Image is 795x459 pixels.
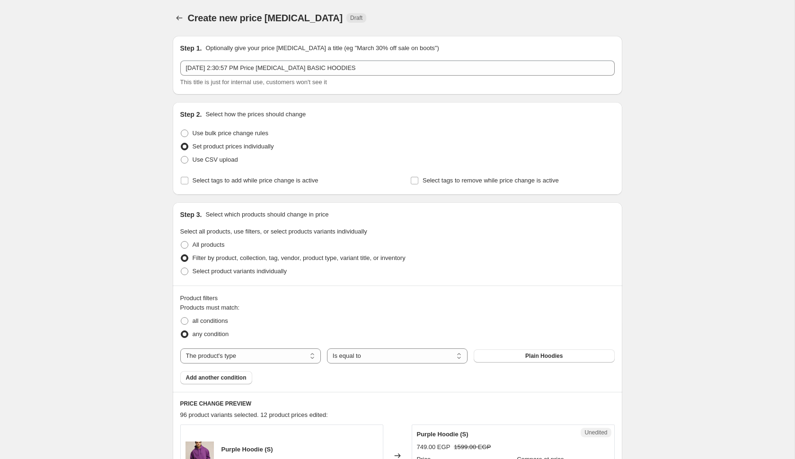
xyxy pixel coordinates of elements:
h2: Step 2. [180,110,202,119]
span: Draft [350,14,362,22]
span: Select tags to add while price change is active [193,177,318,184]
h2: Step 1. [180,43,202,53]
span: All products [193,241,225,248]
span: 1599.00 EGP [454,443,491,450]
span: Purple Hoodie (S) [221,446,273,453]
span: Set product prices individually [193,143,274,150]
h6: PRICE CHANGE PREVIEW [180,400,615,407]
span: Unedited [584,429,607,436]
span: Plain Hoodies [525,352,563,360]
button: Plain Hoodies [474,349,614,363]
span: Products must match: [180,304,240,311]
span: 96 product variants selected. 12 product prices edited: [180,411,328,418]
span: Select product variants individually [193,268,287,275]
span: Add another condition [186,374,247,381]
span: any condition [193,330,229,338]
span: This title is just for internal use, customers won't see it [180,78,327,86]
p: Select which products should change in price [205,210,328,219]
span: Use CSV upload [193,156,238,163]
span: Filter by product, collection, tag, vendor, product type, variant title, or inventory [193,254,406,261]
input: 30% off holiday sale [180,61,615,76]
h2: Step 3. [180,210,202,219]
p: Select how the prices should change [205,110,306,119]
span: Create new price [MEDICAL_DATA] [188,13,343,23]
p: Optionally give your price [MEDICAL_DATA] a title (eg "March 30% off sale on boots") [205,43,439,53]
button: Add another condition [180,371,252,384]
span: Purple Hoodie (S) [417,431,468,438]
span: Select all products, use filters, or select products variants individually [180,228,367,235]
span: all conditions [193,317,228,324]
div: Product filters [180,294,615,303]
span: Use bulk price change rules [193,130,268,137]
span: Select tags to remove while price change is active [423,177,559,184]
span: 749.00 EGP [417,443,450,450]
button: Price change jobs [173,11,186,25]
